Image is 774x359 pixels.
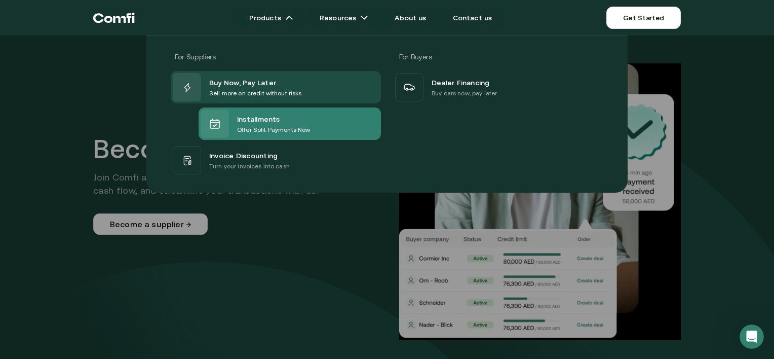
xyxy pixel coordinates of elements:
iframe: Intercom live chat [740,325,764,349]
span: For Buyers [399,53,432,61]
img: arrow icons [360,14,368,22]
span: For Suppliers [175,53,215,61]
span: Installments [237,113,280,125]
a: Dealer FinancingBuy cars now, pay later [393,71,603,103]
span: Dealer Financing [432,76,490,88]
a: Get Started [606,7,681,29]
a: InstallmentsOffer Split Payments Now [171,103,381,144]
p: Buy cars now, pay later [432,88,497,98]
p: Offer Split Payments Now [237,125,310,135]
a: Contact us [441,8,505,28]
a: Return to the top of the Comfi home page [93,3,135,33]
img: arrow icons [285,14,293,22]
a: Resourcesarrow icons [307,8,380,28]
p: Sell more on credit without risks [209,88,302,98]
p: Turn your invoices into cash [209,161,290,171]
a: Productsarrow icons [237,8,305,28]
span: Invoice Discounting [209,149,278,161]
a: Invoice DiscountingTurn your invoices into cash [171,144,381,176]
a: About us [382,8,438,28]
a: Buy Now, Pay LaterSell more on credit without risks [171,71,381,103]
span: Buy Now, Pay Later [209,76,276,88]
